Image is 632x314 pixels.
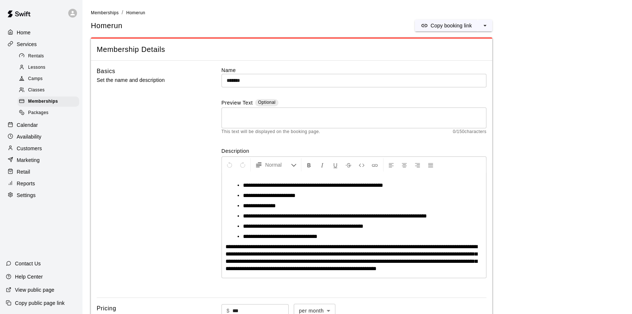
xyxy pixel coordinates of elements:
[265,161,291,169] span: Normal
[329,158,342,171] button: Format Underline
[17,156,40,164] p: Marketing
[453,128,486,136] span: 0 / 150 characters
[122,9,123,16] li: /
[28,87,45,94] span: Classes
[17,192,36,199] p: Settings
[355,158,368,171] button: Insert Code
[316,158,328,171] button: Format Italics
[236,158,249,171] button: Redo
[15,286,54,294] p: View public page
[6,27,76,38] a: Home
[18,51,79,61] div: Rentals
[17,133,42,140] p: Availability
[91,10,119,15] span: Memberships
[342,158,355,171] button: Format Strikethrough
[18,74,79,84] div: Camps
[252,158,300,171] button: Formatting Options
[97,76,198,85] p: Set the name and description
[6,190,76,201] a: Settings
[415,20,478,31] button: Copy booking link
[18,63,79,73] div: Lessons
[369,158,381,171] button: Insert Link
[18,108,79,118] div: Packages
[18,73,82,85] a: Camps
[6,120,76,130] a: Calendar
[303,158,315,171] button: Format Bold
[15,299,65,307] p: Copy public page link
[424,158,437,171] button: Justify Align
[17,180,35,187] p: Reports
[91,9,623,17] nav: breadcrumb
[18,107,82,119] a: Packages
[18,85,82,96] a: Classes
[6,166,76,177] a: Retail
[28,98,58,105] span: Memberships
[6,143,76,154] a: Customers
[221,128,320,136] span: This text will be displayed on the booking page.
[223,158,236,171] button: Undo
[18,96,82,107] a: Memberships
[97,67,115,76] h6: Basics
[221,147,486,155] label: Description
[6,131,76,142] a: Availability
[15,273,43,280] p: Help Center
[17,29,31,36] p: Home
[398,158,411,171] button: Center Align
[15,260,41,267] p: Contact Us
[18,62,82,73] a: Lessons
[126,10,145,15] span: Homerun
[28,75,43,83] span: Camps
[17,145,42,152] p: Customers
[258,100,275,105] span: Optional
[221,67,486,74] label: Name
[17,121,38,129] p: Calendar
[97,304,116,313] h6: Pricing
[18,50,82,62] a: Rentals
[28,64,46,71] span: Lessons
[6,39,76,50] a: Services
[28,109,49,117] span: Packages
[18,85,79,95] div: Classes
[91,21,122,31] span: Homerun
[221,99,253,107] label: Preview Text
[97,45,486,54] span: Membership Details
[411,158,424,171] button: Right Align
[18,97,79,107] div: Memberships
[415,20,492,31] div: split button
[17,168,30,175] p: Retail
[478,20,492,31] button: select merge strategy
[28,53,44,60] span: Rentals
[91,10,119,15] a: Memberships
[17,41,37,48] p: Services
[431,22,472,29] p: Copy booking link
[385,158,397,171] button: Left Align
[6,178,76,189] a: Reports
[6,155,76,166] a: Marketing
